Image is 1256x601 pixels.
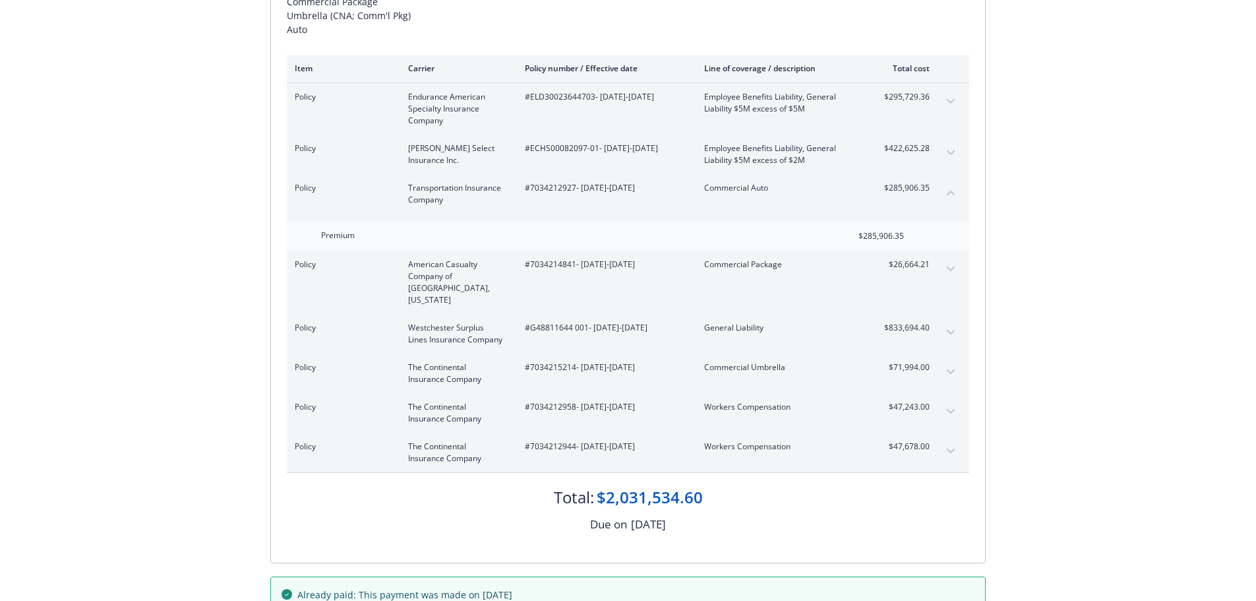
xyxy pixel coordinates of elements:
span: $71,994.00 [880,362,930,373]
button: collapse content [940,182,961,203]
span: Employee Benefits Liability, General Liability $5M excess of $2M [704,142,859,166]
div: Carrier [408,63,504,74]
button: expand content [940,91,961,112]
span: Policy [295,441,387,453]
span: Premium [321,230,355,241]
button: expand content [940,441,961,462]
span: Policy [295,91,387,103]
span: Commercial Auto [704,182,859,194]
span: The Continental Insurance Company [408,401,504,425]
button: expand content [940,142,961,164]
span: #7034214841 - [DATE]-[DATE] [525,259,683,270]
span: [PERSON_NAME] Select Insurance Inc. [408,142,504,166]
div: PolicyEndurance American Specialty Insurance Company#ELD30023644703- [DATE]-[DATE]Employee Benefi... [287,83,969,135]
div: Item [295,63,387,74]
span: #7034215214 - [DATE]-[DATE] [525,362,683,373]
button: expand content [940,259,961,280]
div: Line of coverage / description [704,63,859,74]
span: Workers Compensation [704,441,859,453]
div: PolicyAmerican Casualty Company of [GEOGRAPHIC_DATA], [US_STATE]#7034214841- [DATE]-[DATE]Commerc... [287,251,969,314]
div: $2,031,534.60 [597,486,703,509]
span: Commercial Umbrella [704,362,859,373]
span: Workers Compensation [704,401,859,413]
span: Policy [295,142,387,154]
span: Westchester Surplus Lines Insurance Company [408,322,504,346]
div: PolicyThe Continental Insurance Company#7034212944- [DATE]-[DATE]Workers Compensation$47,678.00ex... [287,433,969,472]
span: American Casualty Company of [GEOGRAPHIC_DATA], [US_STATE] [408,259,504,306]
span: The Continental Insurance Company [408,362,504,385]
div: Total: [554,486,594,509]
div: PolicyThe Continental Insurance Company#7034215214- [DATE]-[DATE]Commercial Umbrella$71,994.00exp... [287,354,969,393]
span: #ECHS00082097-01 - [DATE]-[DATE] [525,142,683,154]
span: $26,664.21 [880,259,930,270]
span: Employee Benefits Liability, General Liability $5M excess of $5M [704,91,859,115]
span: General Liability [704,322,859,334]
span: Commercial Package [704,259,859,270]
span: Policy [295,401,387,413]
span: The Continental Insurance Company [408,441,504,464]
div: Policy number / Effective date [525,63,683,74]
span: Policy [295,182,387,194]
span: Endurance American Specialty Insurance Company [408,91,504,127]
span: $833,694.40 [880,322,930,334]
button: expand content [940,362,961,383]
span: Policy [295,362,387,373]
div: Total cost [880,63,930,74]
button: expand content [940,322,961,343]
input: 0.00 [826,226,912,246]
div: PolicyWestchester Surplus Lines Insurance Company#G48811644 001- [DATE]-[DATE]General Liability$8... [287,314,969,354]
span: Policy [295,322,387,334]
span: #G48811644 001 - [DATE]-[DATE] [525,322,683,334]
div: Due on [590,516,627,533]
span: $47,243.00 [880,401,930,413]
div: [DATE] [631,516,666,533]
span: #7034212944 - [DATE]-[DATE] [525,441,683,453]
span: #7034212927 - [DATE]-[DATE] [525,182,683,194]
span: Policy [295,259,387,270]
span: Transportation Insurance Company [408,182,504,206]
span: $47,678.00 [880,441,930,453]
span: #ELD30023644703 - [DATE]-[DATE] [525,91,683,103]
div: PolicyTransportation Insurance Company#7034212927- [DATE]-[DATE]Commercial Auto$285,906.35collaps... [287,174,969,214]
div: PolicyThe Continental Insurance Company#7034212958- [DATE]-[DATE]Workers Compensation$47,243.00ex... [287,393,969,433]
button: expand content [940,401,961,422]
span: $295,729.36 [880,91,930,103]
span: $422,625.28 [880,142,930,154]
div: Policy[PERSON_NAME] Select Insurance Inc.#ECHS00082097-01- [DATE]-[DATE]Employee Benefits Liabili... [287,135,969,174]
span: #7034212958 - [DATE]-[DATE] [525,401,683,413]
span: $285,906.35 [880,182,930,194]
